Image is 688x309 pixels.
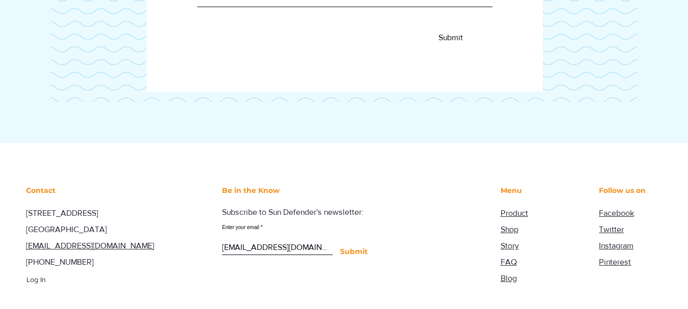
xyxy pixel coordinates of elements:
[222,186,280,195] span: Be in the Know
[501,241,519,250] a: Story
[438,32,463,43] span: Submit
[23,275,49,285] span: Log In
[599,209,634,217] a: Facebook
[599,225,624,234] a: Twitter
[26,241,154,250] a: [EMAIL_ADDRESS][DOMAIN_NAME]
[26,186,56,195] span: Contact
[26,225,107,234] span: [GEOGRAPHIC_DATA]
[340,247,368,257] span: Submit
[19,272,53,288] button: Log In
[599,241,634,250] a: Instagram
[501,225,518,234] a: Shop
[501,258,517,266] a: FAQ
[501,274,517,283] a: Blog
[197,24,316,55] iframe: reCAPTCHA
[501,209,528,217] a: Product
[26,209,98,217] span: [STREET_ADDRESS]
[501,186,522,195] span: Menu
[599,186,646,195] span: Follow us on
[599,258,631,266] a: Pinterest
[335,247,372,257] button: Submit
[222,208,364,216] span: Subscribe to Sun Defender's newsletter:
[26,258,94,266] span: [PHONE_NUMBER]
[222,225,333,230] label: Enter your email
[403,24,498,51] button: Submit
